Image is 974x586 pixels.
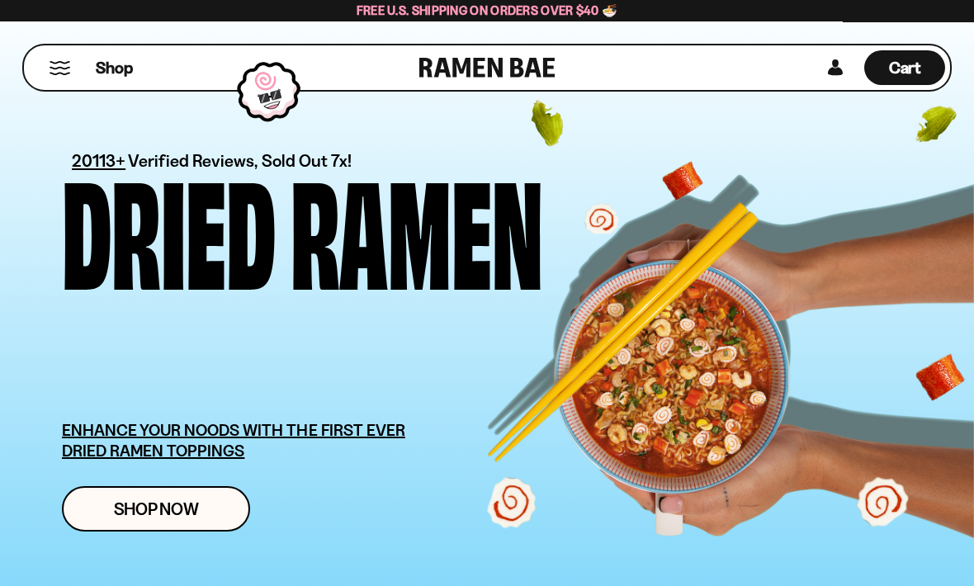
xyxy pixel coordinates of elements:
button: Mobile Menu Trigger [49,61,71,75]
span: Shop Now [114,500,199,517]
div: Dried [62,169,276,282]
div: Ramen [291,169,543,282]
div: Cart [864,45,945,90]
span: Shop [96,57,133,79]
span: Free U.S. Shipping on Orders over $40 🍜 [357,2,618,18]
a: Shop [96,50,133,85]
span: Cart [889,58,921,78]
a: Shop Now [62,486,250,532]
